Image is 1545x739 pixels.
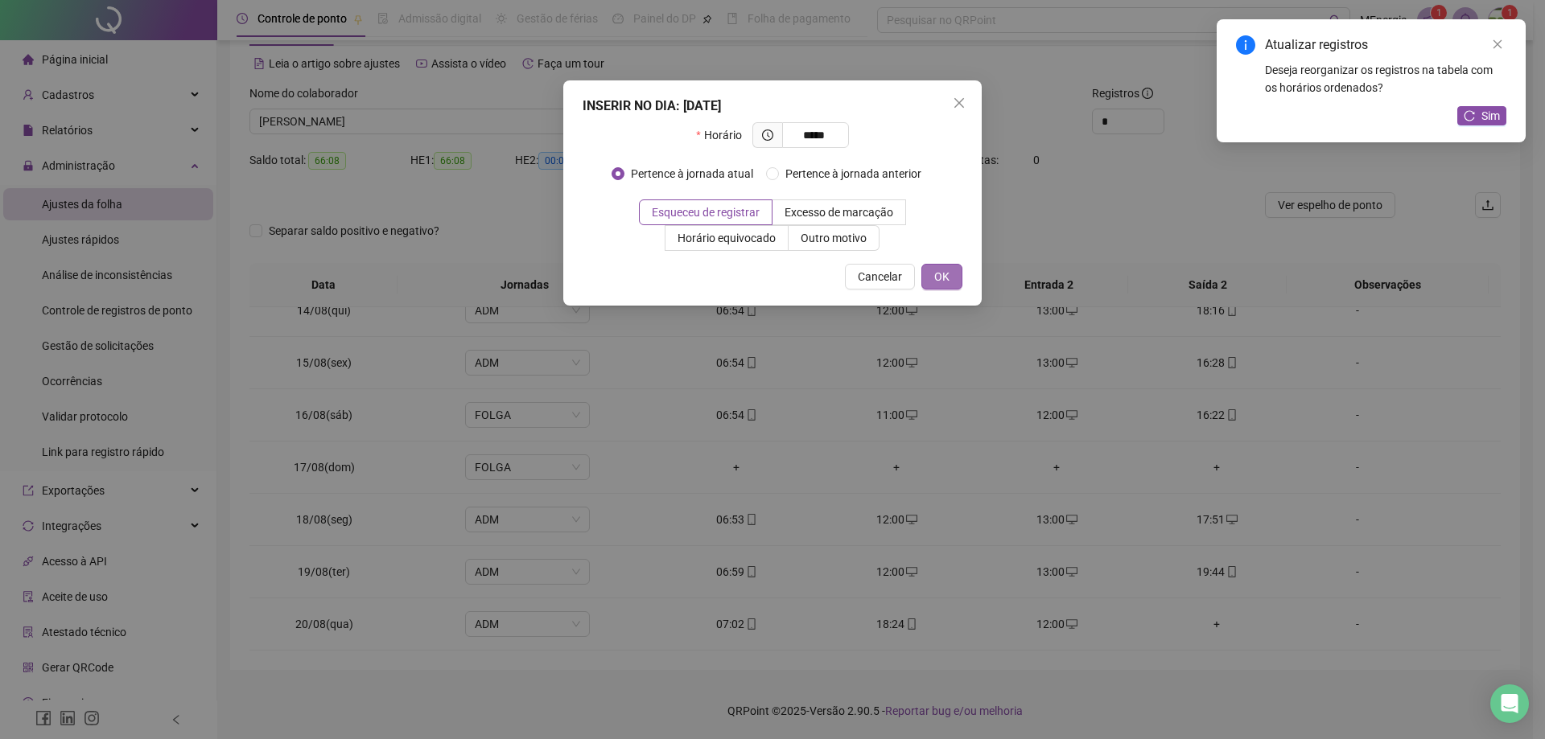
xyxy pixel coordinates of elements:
[1236,35,1255,55] span: info-circle
[762,129,773,141] span: clock-circle
[845,264,915,289] button: Cancelar
[779,165,928,183] span: Pertence à jornada anterior
[1481,107,1500,125] span: Sim
[1265,35,1506,55] div: Atualizar registros
[953,96,966,109] span: close
[624,165,760,183] span: Pertence à jornada atual
[1490,684,1529,723] div: Open Intercom Messenger
[801,232,867,244] span: Outro motivo
[921,264,962,289] button: OK
[1457,106,1506,125] button: Sim
[946,90,972,116] button: Close
[696,122,752,148] label: Horário
[1489,35,1506,53] a: Close
[652,206,760,219] span: Esqueceu de registrar
[1464,110,1475,121] span: reload
[934,268,950,285] span: OK
[858,268,902,285] span: Cancelar
[1492,39,1503,50] span: close
[785,206,893,219] span: Excesso de marcação
[678,232,776,244] span: Horário equivocado
[583,96,962,116] div: INSERIR NO DIA : [DATE]
[1265,61,1506,96] div: Deseja reorganizar os registros na tabela com os horários ordenados?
